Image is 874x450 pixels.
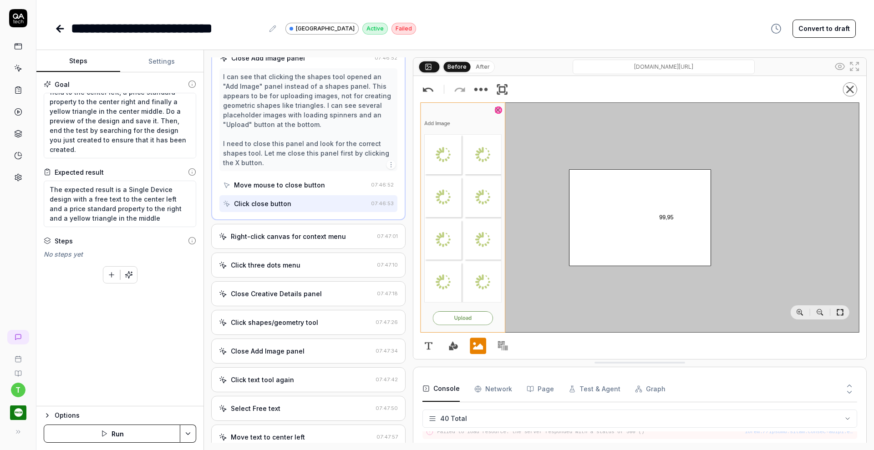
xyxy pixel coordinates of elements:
button: Console [422,376,460,402]
time: 07:47:18 [377,290,398,297]
button: Convert to draft [793,20,856,38]
button: Open in full screen [847,59,862,74]
time: 07:47:34 [376,348,398,354]
button: Run [44,425,180,443]
button: Click close button07:46:53 [219,195,397,212]
div: Move mouse to close button [234,180,325,190]
button: After [472,62,493,72]
img: Screenshot [413,76,866,359]
button: t [11,383,25,397]
time: 07:47:50 [376,405,398,411]
div: Click close button [234,199,291,208]
div: Expected result [55,167,104,177]
button: Show all interative elements [833,59,847,74]
time: 07:47:42 [376,376,398,383]
time: 07:46:53 [371,200,394,207]
a: Documentation [4,363,32,377]
button: View version history [765,20,787,38]
button: Settings [120,51,204,72]
img: Pricer.com Logo [10,404,26,421]
time: 07:46:52 [375,55,397,61]
button: Steps [36,51,120,72]
button: Pricer.com Logo [4,397,32,423]
button: Move mouse to close button07:46:52 [219,177,397,193]
time: 07:46:52 [371,182,394,188]
time: 07:47:01 [377,233,398,239]
div: Steps [55,236,73,246]
button: Network [474,376,512,402]
button: Options [44,410,196,421]
time: 07:47:26 [376,319,398,325]
button: Graph [635,376,666,402]
time: 07:47:10 [377,262,398,268]
div: Move text to center left [231,432,305,442]
div: Failed [391,23,416,35]
a: [GEOGRAPHIC_DATA] [285,22,359,35]
div: Goal [55,80,70,89]
div: Close Creative Details panel [231,289,322,298]
time: 07:47:57 [376,434,398,440]
button: Page [527,376,554,402]
a: Book a call with us [4,348,32,363]
button: Test & Agent [569,376,620,402]
div: Close Add Image panel [231,346,305,356]
pre: Failed to load resource: the server responded with a status of 500 () [437,428,854,436]
a: New conversation [7,330,29,344]
div: Options [55,410,196,421]
button: Before [444,61,471,71]
div: Click shapes/geometry tool [231,318,318,327]
div: Select Free text [231,404,280,413]
div: No steps yet [44,249,196,259]
div: Click three dots menu [231,260,300,270]
div: Right-click canvas for context menu [231,232,346,241]
div: Click text tool again [231,375,294,384]
button: lorem://ipsumd.sitam.consec-adipi.eli/sed/doeiu/tempo/?inc=utlab%6E%3D%4Magn.aliqu.enimad-minim.v... [744,428,854,436]
span: [GEOGRAPHIC_DATA] [296,25,355,33]
div: Close Add Image panel [231,53,305,63]
div: Active [362,23,388,35]
div: I can see that clicking the shapes tool opened an "Add Image" panel instead of a shapes panel. Th... [223,72,394,167]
